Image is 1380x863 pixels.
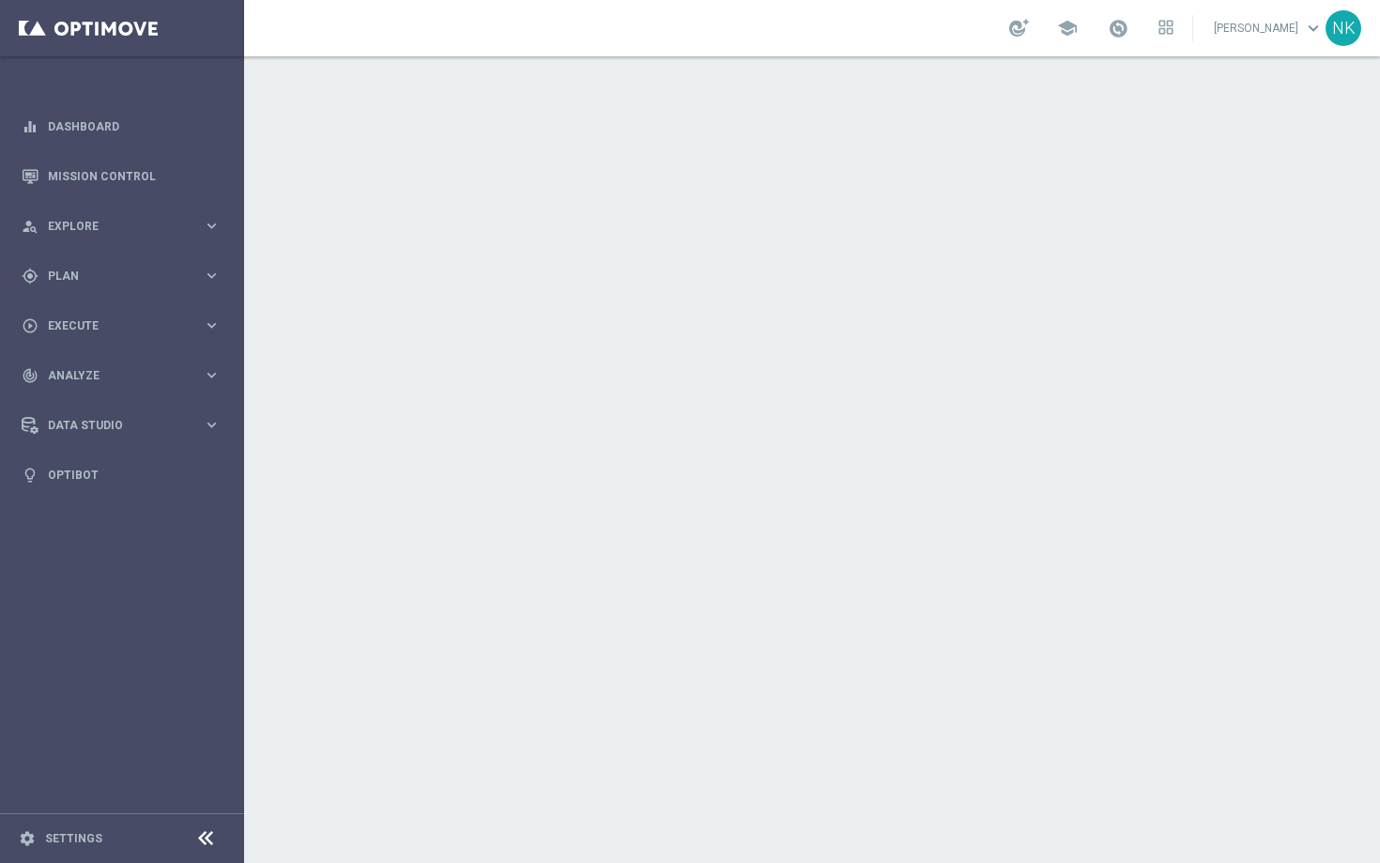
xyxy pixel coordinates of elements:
i: keyboard_arrow_right [203,316,221,334]
span: Explore [48,221,203,232]
button: lightbulb Optibot [21,468,222,483]
i: lightbulb [22,467,38,484]
a: Settings [45,833,102,844]
button: Mission Control [21,169,222,184]
i: keyboard_arrow_right [203,217,221,235]
a: Mission Control [48,151,221,201]
a: [PERSON_NAME]keyboard_arrow_down [1212,14,1326,42]
div: Analyze [22,367,203,384]
button: Data Studio keyboard_arrow_right [21,418,222,433]
a: Dashboard [48,101,221,151]
a: Optibot [48,450,221,500]
span: Data Studio [48,420,203,431]
i: settings [19,830,36,847]
div: Data Studio [22,417,203,434]
div: Explore [22,218,203,235]
span: keyboard_arrow_down [1303,18,1324,39]
div: NK [1326,10,1361,46]
button: gps_fixed Plan keyboard_arrow_right [21,269,222,284]
button: equalizer Dashboard [21,119,222,134]
span: Analyze [48,370,203,381]
i: person_search [22,218,38,235]
div: Plan [22,268,203,285]
i: gps_fixed [22,268,38,285]
i: keyboard_arrow_right [203,416,221,434]
i: keyboard_arrow_right [203,267,221,285]
span: school [1057,18,1078,39]
div: Optibot [22,450,221,500]
div: Mission Control [22,151,221,201]
span: Execute [48,320,203,331]
i: keyboard_arrow_right [203,366,221,384]
button: play_circle_outline Execute keyboard_arrow_right [21,318,222,333]
div: Dashboard [22,101,221,151]
i: track_changes [22,367,38,384]
button: person_search Explore keyboard_arrow_right [21,219,222,234]
button: track_changes Analyze keyboard_arrow_right [21,368,222,383]
span: Plan [48,270,203,282]
i: equalizer [22,118,38,135]
div: Execute [22,317,203,334]
i: play_circle_outline [22,317,38,334]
